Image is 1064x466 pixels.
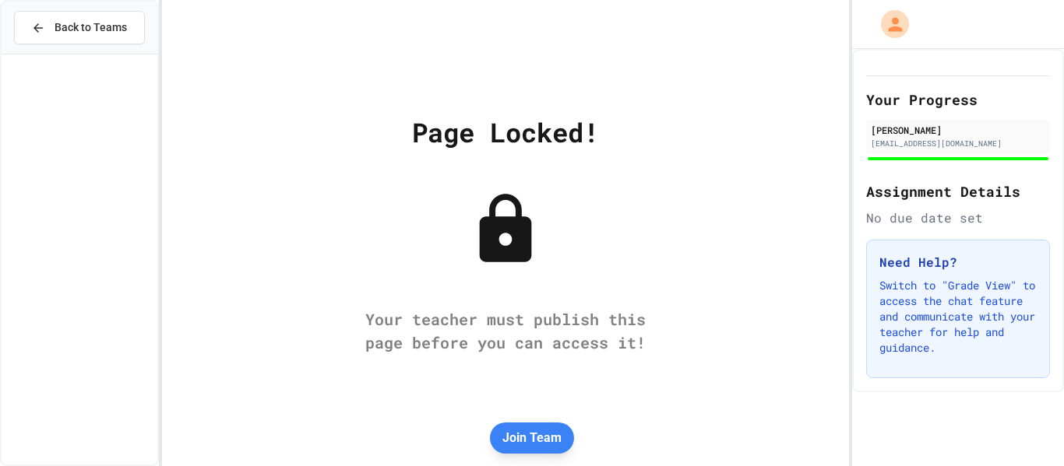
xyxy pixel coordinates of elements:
[55,19,127,36] span: Back to Teams
[866,89,1050,110] h2: Your Progress
[999,404,1048,450] iframe: chat widget
[490,422,574,454] button: Join Team
[14,11,145,44] button: Back to Teams
[871,123,1045,137] div: [PERSON_NAME]
[865,6,913,42] div: My Account
[879,253,1037,272] h3: Need Help?
[879,278,1037,356] p: Switch to "Grade View" to access the chat feature and communicate with your teacher for help and ...
[412,112,599,152] div: Page Locked!
[350,307,661,354] div: Your teacher must publish this page before you can access it!
[871,138,1045,149] div: [EMAIL_ADDRESS][DOMAIN_NAME]
[866,208,1050,227] div: No due date set
[866,180,1050,202] h2: Assignment Details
